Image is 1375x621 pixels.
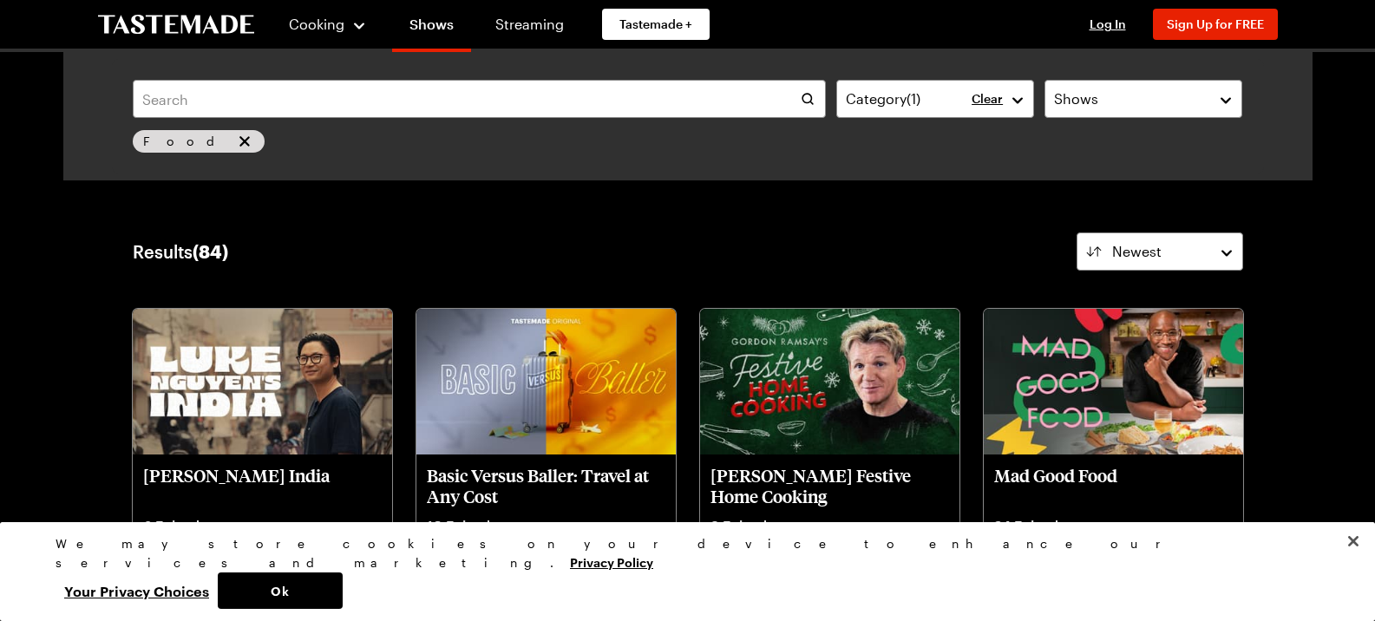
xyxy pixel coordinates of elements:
[133,80,826,118] input: Search
[1334,522,1372,560] button: Close
[836,80,1034,118] button: Category(1)
[218,572,343,609] button: Ok
[133,241,228,262] div: Results
[235,132,254,151] button: remove Food
[143,465,382,507] p: [PERSON_NAME] India
[1112,241,1162,262] span: Newest
[1167,16,1264,31] span: Sign Up for FREE
[427,465,665,507] p: Basic Versus Baller: Travel at Any Cost
[710,465,949,507] p: [PERSON_NAME] Festive Home Cooking
[56,534,1305,572] div: We may store cookies on your device to enhance our services and marketing.
[289,3,368,45] button: Cooking
[846,88,999,109] div: Category ( 1 )
[710,517,949,534] p: 3 Episodes
[133,309,392,454] img: Luke Nguyen's India
[984,309,1243,604] a: Mad Good FoodMad Good Food24 EpisodesChef [PERSON_NAME] cooks one of his signature family meals a...
[56,534,1305,609] div: Privacy
[1044,80,1242,118] button: Shows
[700,309,959,454] img: Gordon Ramsay's Festive Home Cooking
[1090,16,1126,31] span: Log In
[994,517,1233,534] p: 24 Episodes
[143,517,382,534] p: 6 Episodes
[416,309,676,604] a: Basic Versus Baller: Travel at Any CostBasic Versus Baller: Travel at Any Cost10 EpisodesJoin the...
[619,16,692,33] span: Tastemade +
[972,91,1003,107] button: Clear Category filter
[972,91,1003,107] p: Clear
[700,309,959,604] a: Gordon Ramsay's Festive Home Cooking[PERSON_NAME] Festive Home Cooking3 Episodes[PERSON_NAME] pre...
[1077,232,1243,271] button: Newest
[984,309,1243,454] img: Mad Good Food
[56,572,218,609] button: Your Privacy Choices
[427,517,665,534] p: 10 Episodes
[392,3,471,52] a: Shows
[570,553,653,570] a: More information about your privacy, opens in a new tab
[98,15,254,35] a: To Tastemade Home Page
[416,309,676,454] img: Basic Versus Baller: Travel at Any Cost
[143,132,232,151] span: Food
[193,241,228,262] span: ( 84 )
[133,309,392,604] a: Luke Nguyen's India[PERSON_NAME] India6 Episodes[PERSON_NAME] on a culinary adventure through [GE...
[289,16,344,32] span: Cooking
[602,9,710,40] a: Tastemade +
[994,465,1233,507] p: Mad Good Food
[1073,16,1143,33] button: Log In
[1054,88,1098,109] span: Shows
[1153,9,1278,40] button: Sign Up for FREE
